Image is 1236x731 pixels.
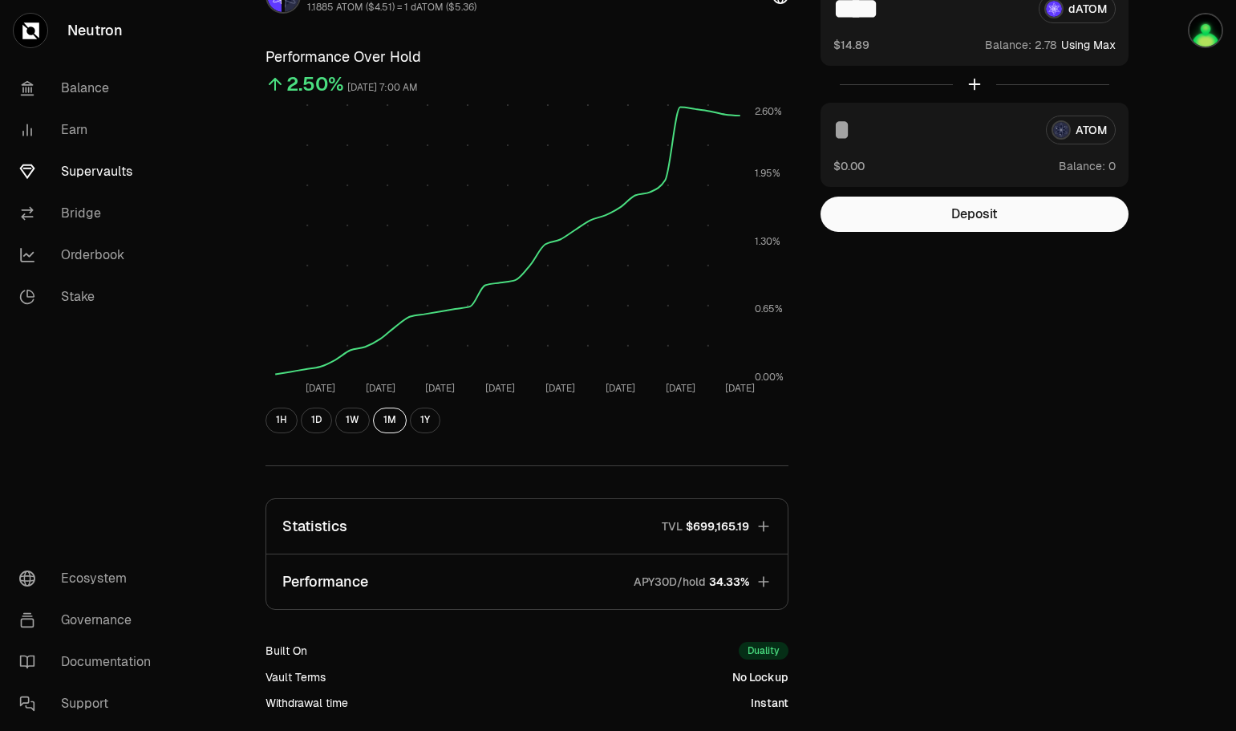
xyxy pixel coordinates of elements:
a: Stake [6,276,173,318]
tspan: [DATE] [665,382,695,395]
button: 1H [265,408,298,433]
a: Balance [6,67,173,109]
a: Ecosystem [6,558,173,599]
button: 1W [335,408,370,433]
div: Vault Terms [265,669,326,685]
button: $0.00 [833,157,865,174]
span: $699,165.19 [686,518,749,534]
h3: Performance Over Hold [265,46,788,68]
tspan: [DATE] [545,382,574,395]
tspan: 1.95% [754,167,780,180]
tspan: 1.30% [754,235,780,248]
a: Documentation [6,641,173,683]
div: Instant [751,695,788,711]
div: Built On [265,643,307,659]
div: 1.1885 ATOM ($4.51) = 1 dATOM ($5.36) [307,1,476,14]
a: Bridge [6,193,173,234]
p: Statistics [282,515,347,538]
div: No Lockup [732,669,788,685]
tspan: [DATE] [605,382,634,395]
div: 2.50% [286,71,344,97]
button: 1Y [410,408,440,433]
button: 1M [373,408,407,433]
p: Performance [282,571,368,593]
tspan: 0.65% [754,303,782,315]
div: [DATE] 7:00 AM [347,79,418,97]
div: Duality [739,642,788,660]
tspan: [DATE] [305,382,334,395]
span: Balance: [1059,158,1105,174]
span: 34.33% [709,574,749,590]
button: StatisticsTVL$699,165.19 [266,499,788,554]
a: Orderbook [6,234,173,276]
tspan: [DATE] [365,382,395,395]
a: Governance [6,599,173,641]
tspan: [DATE] [485,382,515,395]
img: Atom 1 [1189,14,1222,47]
button: 1D [301,408,332,433]
span: Balance: [985,37,1031,53]
p: TVL [662,518,683,534]
button: $14.89 [833,36,869,53]
button: PerformanceAPY30D/hold34.33% [266,554,788,609]
a: Support [6,683,173,725]
a: Earn [6,109,173,151]
tspan: 0.00% [754,371,783,384]
tspan: [DATE] [725,382,755,395]
tspan: [DATE] [425,382,455,395]
p: APY30D/hold [634,574,706,590]
tspan: 2.60% [754,105,781,118]
button: Deposit [821,197,1129,232]
a: Supervaults [6,151,173,193]
button: Using Max [1061,37,1116,53]
div: Withdrawal time [265,695,348,711]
